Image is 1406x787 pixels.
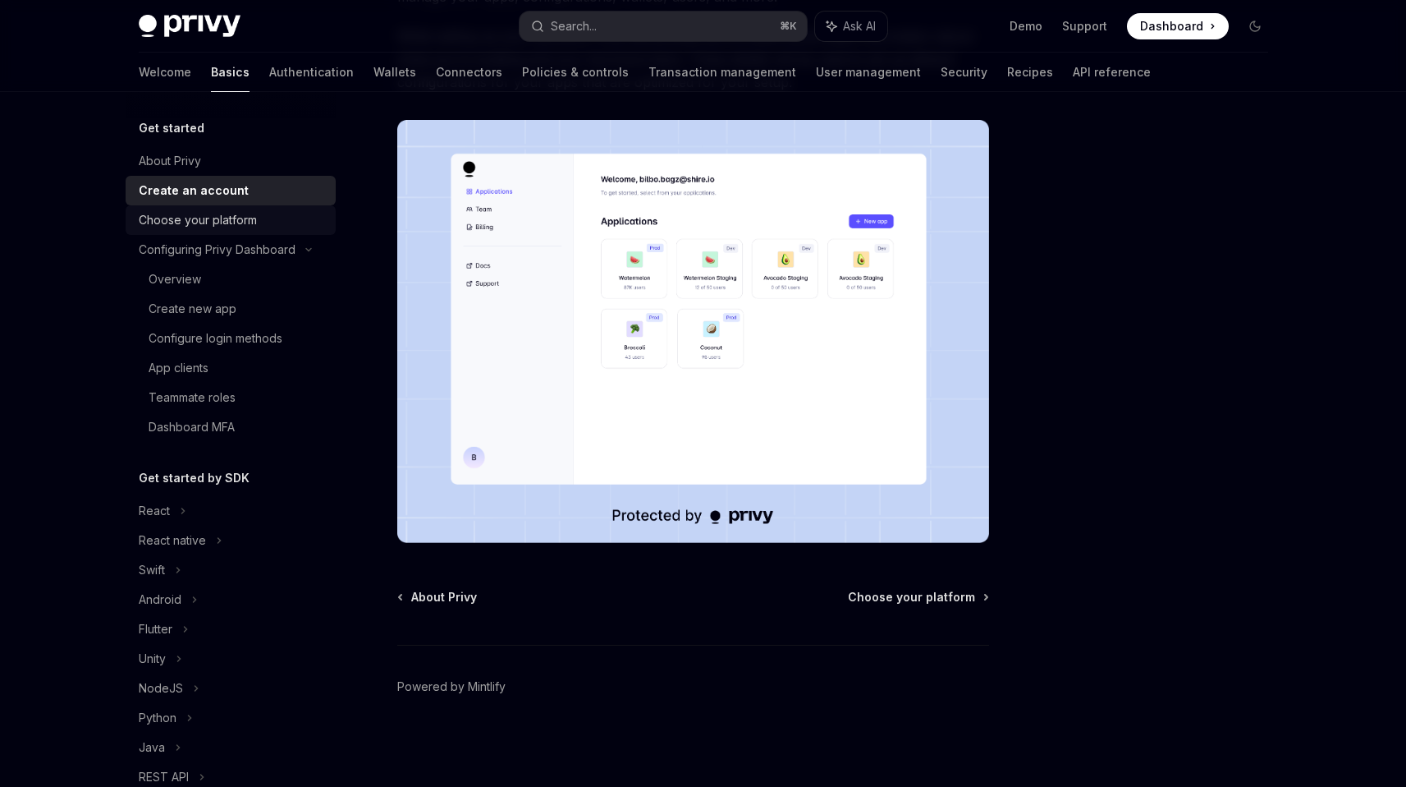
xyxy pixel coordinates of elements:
a: App clients [126,353,336,383]
div: Flutter [139,619,172,639]
a: Create new app [126,294,336,324]
span: ⌘ K [780,20,797,33]
a: Choose your platform [126,205,336,235]
div: Java [139,738,165,757]
a: Policies & controls [522,53,629,92]
button: Search...⌘K [520,12,807,41]
div: Android [139,590,181,610]
a: Demo [1010,18,1042,35]
a: About Privy [126,146,336,176]
div: About Privy [139,151,201,171]
div: Teammate roles [149,388,236,407]
a: Welcome [139,53,191,92]
div: Choose your platform [139,210,257,230]
a: Dashboard [1127,13,1229,39]
button: Ask AI [815,12,887,41]
a: Support [1062,18,1107,35]
div: NodeJS [139,679,183,698]
a: API reference [1073,53,1151,92]
img: dark logo [139,15,240,38]
a: Transaction management [648,53,796,92]
span: Ask AI [843,18,876,35]
a: Recipes [1007,53,1053,92]
img: images/Dash.png [397,120,989,543]
button: Toggle dark mode [1242,13,1268,39]
div: Unity [139,649,166,669]
a: Create an account [126,176,336,205]
h5: Get started [139,118,204,138]
div: Configure login methods [149,329,282,348]
a: Powered by Mintlify [397,679,506,695]
a: About Privy [399,589,477,605]
div: React native [139,531,206,550]
a: Wallets [373,53,416,92]
a: Dashboard MFA [126,412,336,442]
div: React [139,501,170,521]
div: REST API [139,767,189,787]
div: Create new app [149,299,236,319]
div: Python [139,708,176,728]
div: Configuring Privy Dashboard [139,240,295,260]
a: Authentication [269,53,354,92]
h5: Get started by SDK [139,468,250,488]
a: Choose your platform [848,589,987,605]
div: Dashboard MFA [149,417,235,437]
a: Connectors [436,53,502,92]
div: Create an account [139,181,249,200]
div: App clients [149,358,208,378]
span: About Privy [411,589,477,605]
a: Configure login methods [126,324,336,353]
a: Overview [126,265,336,294]
span: Dashboard [1140,18,1203,35]
div: Swift [139,560,165,580]
span: Choose your platform [848,589,975,605]
a: Teammate roles [126,383,336,412]
a: Basics [211,53,250,92]
div: Overview [149,269,201,289]
div: Search... [551,16,597,36]
a: Security [941,53,987,92]
a: User management [816,53,921,92]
